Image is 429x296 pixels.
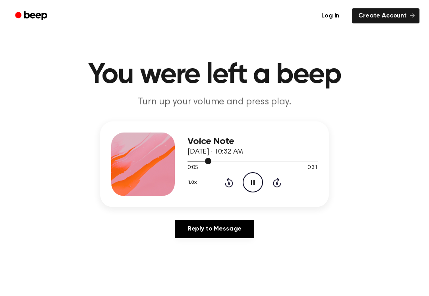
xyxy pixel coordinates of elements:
[307,164,318,172] span: 0:31
[62,96,367,109] p: Turn up your volume and press play.
[187,176,199,189] button: 1.0x
[313,7,347,25] a: Log in
[187,148,243,156] span: [DATE] · 10:32 AM
[187,164,198,172] span: 0:05
[11,61,418,89] h1: You were left a beep
[175,220,254,238] a: Reply to Message
[352,8,419,23] a: Create Account
[187,136,318,147] h3: Voice Note
[10,8,54,24] a: Beep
